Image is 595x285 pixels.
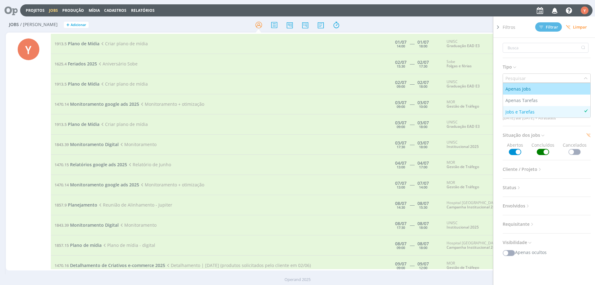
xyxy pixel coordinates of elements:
[447,245,499,250] a: Campanha Institucional 2025
[410,101,414,107] span: -----
[417,121,429,125] div: 03/07
[447,184,479,189] a: Gestão de Tráfego
[417,40,429,44] div: 01/07
[410,121,414,127] span: -----
[447,160,510,169] div: MOR
[581,7,588,14] div: Y
[68,202,97,208] span: Planejamento
[447,261,510,270] div: MOR
[99,41,148,47] span: Criar plano de mídia
[503,131,545,139] span: Situação dos jobs
[566,25,587,29] span: Limpar
[447,225,479,230] a: Institucional 2025
[397,65,405,68] div: 15:30
[49,8,58,13] a: Jobs
[18,38,39,60] div: Y
[410,41,414,47] span: -----
[419,145,427,149] div: 18:00
[503,43,588,53] input: Busca
[503,238,532,247] span: Visibilidade
[70,182,139,188] span: Monitoramento google ads 2025
[419,105,427,108] div: 10:00
[417,221,429,226] div: 08/07
[70,222,119,228] span: Monitoramento Digital
[447,124,480,129] a: Graduação EAD E3
[55,243,69,248] span: 1857.15
[87,8,102,13] button: Mídia
[55,202,67,208] span: 1857.9
[139,101,204,107] span: Monitoramento + otimização
[410,202,414,208] span: -----
[503,74,584,82] input: Pesquisar
[410,61,414,67] span: -----
[419,165,427,169] div: 17:00
[395,181,407,185] div: 07/07
[70,262,165,268] span: Detalhamento de Criativos e-commerce 2025
[97,61,138,67] span: Aniversário Sobe
[9,22,19,27] span: Jobs
[417,181,429,185] div: 07/07
[417,80,429,85] div: 02/07
[55,222,119,228] a: 1843.39Monitoramento Digital
[139,182,204,188] span: Monitoramento + otimização
[68,81,99,87] span: Plano de Mídia
[395,100,407,105] div: 03/07
[535,22,562,32] button: Filtrar
[55,182,139,188] a: 1470.14Monitoramento google ads 2025
[119,222,156,228] span: Monitoramento
[47,8,60,13] button: Jobs
[55,41,99,47] a: 1913.5Plano de Mídia
[395,221,407,226] div: 08/07
[104,8,126,13] span: Cadastros
[102,8,128,13] button: Cadastros
[410,242,414,248] span: -----
[397,266,405,269] div: 09:00
[447,241,510,250] div: Hospital [GEOGRAPHIC_DATA]
[410,182,414,188] span: -----
[503,249,591,256] div: Apenas ocultos
[562,23,591,32] button: Limpar
[397,145,405,149] div: 17:30
[55,222,69,228] span: 1843.39
[417,242,429,246] div: 08/07
[503,220,535,228] span: Requisitante
[131,8,155,13] a: Relatórios
[447,140,510,149] div: UNISC
[417,141,429,145] div: 03/07
[447,120,510,129] div: UNISC
[417,161,429,165] div: 04/07
[55,122,67,127] span: 1913.5
[507,142,523,155] span: Abertos
[503,24,515,30] span: Filtros
[447,144,479,149] a: Institucional 2025
[20,22,58,27] span: / [PERSON_NAME]
[55,101,69,107] span: 1470.14
[410,162,414,167] span: -----
[447,83,480,89] a: Graduação EAD E3
[397,226,405,229] div: 17:30
[503,202,531,210] span: Envolvidos
[55,101,139,107] a: 1470.14Monitoramento google ads 2025
[503,184,522,192] span: Status
[503,63,517,71] span: Tipo
[417,60,429,65] div: 02/07
[447,43,480,48] a: Graduação EAD E3
[68,121,99,127] span: Plano de Mídia
[55,61,67,67] span: 1625.4
[70,162,127,167] span: Relatórios google ads 2025
[419,125,427,128] div: 18:00
[447,80,510,89] div: UNISC
[417,100,429,105] div: 03/07
[55,162,127,167] a: 1470.15Relatórios google ads 2025
[55,263,69,268] span: 1470.16
[165,262,311,268] span: Detalhamento | [DATE] (produtos solicitados pelo cliente em 02/06)
[395,242,407,246] div: 08/07
[419,246,427,249] div: 18:00
[99,121,148,127] span: Criar plano de mídia
[97,202,172,208] span: Reunião de Alinhamento - Jupiter
[410,262,414,268] span: -----
[539,25,558,29] span: Filtrar
[26,8,45,13] a: Projetos
[70,242,102,248] span: Plano de mídia
[68,41,99,47] span: Plano de Mídia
